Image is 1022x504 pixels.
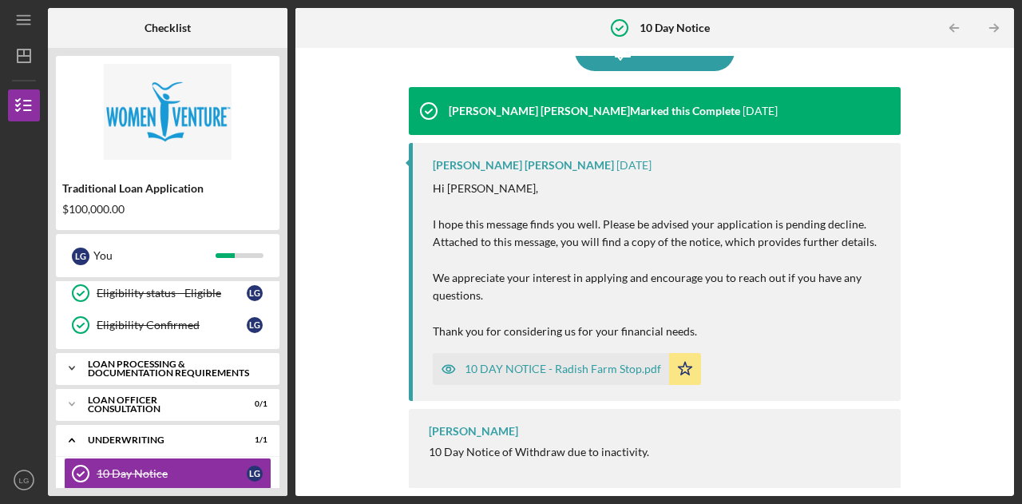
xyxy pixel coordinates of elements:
[62,203,273,216] div: $100,000.00
[93,242,216,269] div: You
[433,353,701,385] button: 10 DAY NOTICE - Radish Farm Stop.pdf
[88,359,259,378] div: Loan Processing & Documentation Requirements
[239,435,267,445] div: 1 / 1
[145,22,191,34] b: Checklist
[743,105,778,117] time: 2025-10-03 19:53
[88,435,228,445] div: Underwriting
[429,425,518,438] div: [PERSON_NAME]
[433,323,885,340] p: Thank you for considering us for your financial needs.
[247,317,263,333] div: L G
[97,319,247,331] div: Eligibility Confirmed
[97,287,247,300] div: Eligibility status - Eligible
[640,22,710,34] b: 10 Day Notice
[64,309,271,341] a: Eligibility ConfirmedLG
[247,285,263,301] div: L G
[433,180,885,197] p: Hi [PERSON_NAME],
[88,395,228,414] div: Loan Officer Consultation
[429,446,885,458] div: 10 Day Notice of Withdraw due to inactivity.
[8,464,40,496] button: LG
[56,64,279,160] img: Product logo
[433,269,885,305] p: We appreciate your interest in applying and encourage you to reach out if you have any questions.
[616,159,652,172] time: 2025-10-03 19:53
[239,399,267,409] div: 0 / 1
[64,458,271,490] a: 10 Day NoticeLG
[433,159,614,172] div: [PERSON_NAME] [PERSON_NAME]
[19,476,30,485] text: LG
[449,105,740,117] div: [PERSON_NAME] [PERSON_NAME] Marked this Complete
[433,216,885,252] p: I hope this message finds you well. Please be advised your application is pending decline. Attach...
[97,467,247,480] div: 10 Day Notice
[465,363,661,375] div: 10 DAY NOTICE - Radish Farm Stop.pdf
[62,182,273,195] div: Traditional Loan Application
[64,277,271,309] a: Eligibility status - EligibleLG
[247,466,263,482] div: L G
[72,248,89,265] div: L G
